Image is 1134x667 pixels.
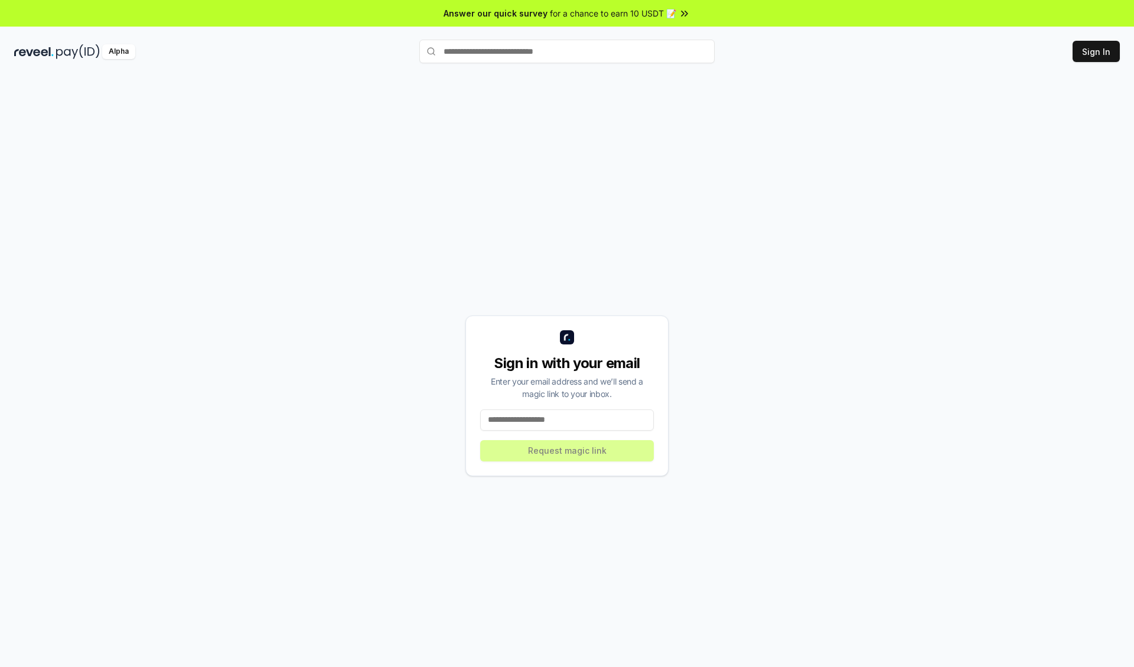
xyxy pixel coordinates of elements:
span: for a chance to earn 10 USDT 📝 [550,7,676,19]
div: Enter your email address and we’ll send a magic link to your inbox. [480,375,654,400]
span: Answer our quick survey [444,7,548,19]
img: logo_small [560,330,574,344]
img: reveel_dark [14,44,54,59]
img: pay_id [56,44,100,59]
button: Sign In [1073,41,1120,62]
div: Alpha [102,44,135,59]
div: Sign in with your email [480,354,654,373]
